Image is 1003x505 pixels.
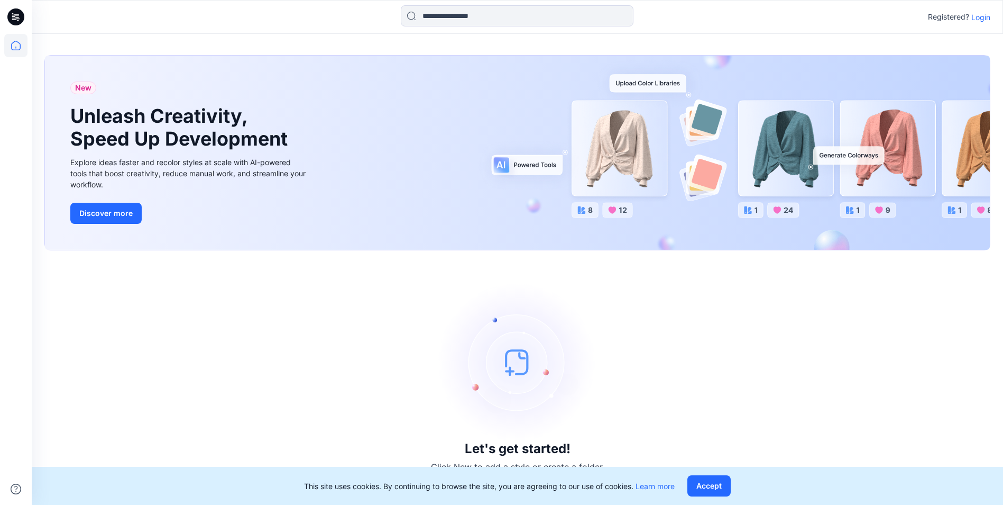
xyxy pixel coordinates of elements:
img: empty-state-image.svg [438,283,597,441]
button: Accept [687,475,731,497]
p: Registered? [928,11,969,23]
a: Discover more [70,203,308,224]
p: Login [971,12,990,23]
p: This site uses cookies. By continuing to browse the site, you are agreeing to our use of cookies. [304,481,675,492]
h3: Let's get started! [465,441,570,456]
p: Click New to add a style or create a folder. [431,461,604,473]
a: Learn more [636,482,675,491]
button: Discover more [70,203,142,224]
span: New [75,82,91,94]
div: Explore ideas faster and recolor styles at scale with AI-powered tools that boost creativity, red... [70,157,308,190]
h1: Unleash Creativity, Speed Up Development [70,105,292,150]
